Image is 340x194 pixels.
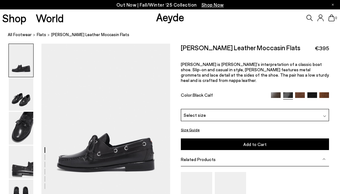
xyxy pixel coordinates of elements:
[8,26,340,44] nav: breadcrumb
[315,44,329,52] span: €395
[9,78,33,111] img: Harris Leather Moccasin Flats - Image 2
[181,62,329,83] p: [PERSON_NAME] is [PERSON_NAME]’s interpretation of a classic boat shoe. Slip-on and casual in sty...
[323,115,326,118] img: svg%3E
[37,31,46,38] a: flats
[335,16,338,20] span: 0
[243,142,267,147] span: Add to Cart
[322,158,326,161] img: svg%3E
[202,2,224,8] span: Navigate to /collections/new-in
[36,13,64,24] a: World
[51,31,129,38] span: [PERSON_NAME] Leather Moccasin Flats
[181,92,266,100] div: Color:
[8,31,32,38] a: All Footwear
[116,1,224,9] p: Out Now | Fall/Winter ‘25 Collection
[156,10,184,24] a: Aeyde
[181,138,329,150] button: Add to Cart
[37,32,46,37] span: flats
[9,44,33,77] img: Harris Leather Moccasin Flats - Image 1
[9,146,33,179] img: Harris Leather Moccasin Flats - Image 4
[9,112,33,145] img: Harris Leather Moccasin Flats - Image 3
[181,157,216,162] span: Related Products
[328,14,335,21] a: 0
[2,13,26,24] a: Shop
[181,44,300,51] h2: [PERSON_NAME] Leather Moccasin Flats
[181,126,200,134] button: Size Guide
[193,92,213,98] span: Black Calf
[184,112,206,118] span: Select size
